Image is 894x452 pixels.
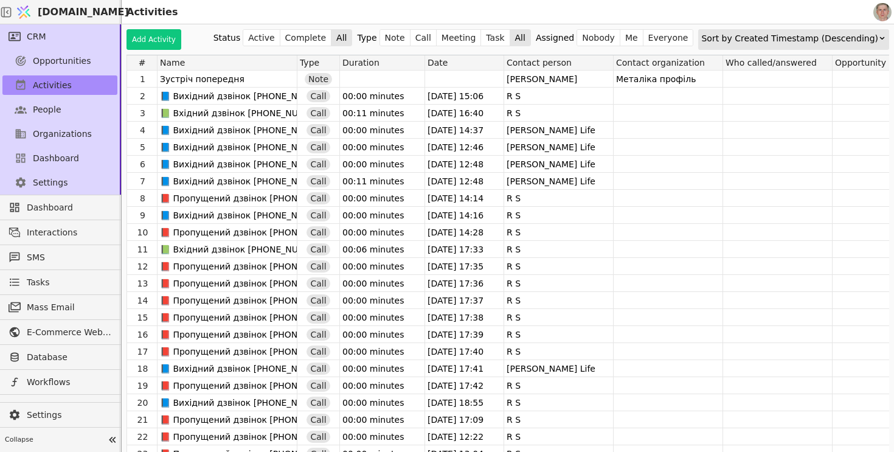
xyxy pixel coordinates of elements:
a: Settings [2,173,117,192]
div: 00:00 minutes [340,360,424,377]
div: 📗 Вхідний дзвінок [PHONE_NUMBER] [160,105,297,121]
div: 📕 Пропущений дзвінок [PHONE_NUMBER] [160,343,297,360]
div: R S [504,292,613,309]
div: 11 [128,241,157,258]
div: 00:00 minutes [340,428,424,445]
div: Call [307,397,330,409]
img: 1560949290925-CROPPED-IMG_0201-2-.jpg [873,3,892,21]
div: R S [504,105,613,122]
div: 4 [128,122,157,139]
div: 3 [128,105,157,122]
button: Add Activity [126,29,181,50]
div: 00:00 minutes [340,258,424,275]
div: R S [504,377,613,394]
div: Call [307,260,330,273]
div: Call [307,192,330,204]
button: Nobody [577,29,620,46]
div: Зустріч попередня [160,71,297,87]
div: Call [307,124,330,136]
div: R S [504,88,613,105]
a: People [2,100,117,119]
div: 13 [128,275,157,292]
span: Mass Email [27,301,111,314]
button: All [510,29,530,46]
div: Call [307,346,330,358]
span: CRM [27,30,46,43]
div: 📘 Вихідний дзвінок [PHONE_NUMBER] [160,88,297,104]
div: 7 [128,173,157,190]
a: Activities [2,75,117,95]
span: [DOMAIN_NAME] [38,5,129,19]
div: Call [307,380,330,392]
a: Organizations [2,124,117,144]
div: R S [504,394,613,411]
a: Opportunities [2,51,117,71]
div: 📕 Пропущений дзвінок [PHONE_NUMBER] [160,428,297,445]
div: [DATE] 12:48 [425,156,504,173]
div: 2 [128,88,157,105]
div: 📘 Вихідний дзвінок [PHONE_NUMBER] [160,360,297,377]
div: [DATE] 17:36 [425,275,504,292]
div: Call [307,243,330,256]
div: R S [504,241,613,258]
div: R S [504,275,613,292]
div: R S [504,258,613,275]
div: 00:00 minutes [340,343,424,360]
div: R S [504,224,613,241]
span: Date [428,58,448,68]
div: 17 [128,343,157,360]
div: 📕 Пропущений дзвінок [PHONE_NUMBER] [160,190,297,206]
div: Assigned [536,29,574,46]
button: Call [411,29,437,46]
div: 00:00 minutes [340,377,424,394]
div: R S [504,309,613,326]
div: [DATE] 16:40 [425,105,504,122]
a: CRM [2,27,117,46]
div: R S [504,190,613,207]
div: 22 [128,428,157,445]
div: 📘 Вихідний дзвінок [PHONE_NUMBER] [160,394,297,411]
div: # [127,55,158,70]
span: Workflows [27,376,111,389]
button: Everyone [643,29,693,46]
div: 1 [128,71,157,88]
span: Type [300,58,319,68]
div: Call [307,107,330,119]
div: Call [307,175,330,187]
a: [DOMAIN_NAME] [12,1,122,24]
span: Contact person [507,58,572,68]
div: 00:00 minutes [340,122,424,139]
div: Call [307,311,330,324]
div: [DATE] 17:41 [425,360,504,377]
div: 📗 Вхідний дзвінок [PHONE_NUMBER] [160,241,297,257]
div: 16 [128,326,157,343]
div: 9 [128,207,157,224]
div: 21 [128,411,157,428]
div: [PERSON_NAME] Life [504,173,613,190]
div: [DATE] 17:09 [425,411,504,428]
a: Dashboard [2,198,117,217]
div: 00:00 minutes [340,411,424,428]
div: [PERSON_NAME] [504,71,613,88]
div: 00:11 minutes [340,105,424,122]
button: Note [380,29,411,46]
div: 📘 Вихідний дзвінок [PHONE_NUMBER] [160,139,297,155]
span: Who called/answered [726,58,817,68]
div: 📕 Пропущений дзвінок [PHONE_NUMBER] [160,258,297,274]
img: Logo [15,1,33,24]
div: [DATE] 17:39 [425,326,504,343]
div: 19 [128,377,157,394]
div: 📘 Вихідний дзвінок [PHONE_NUMBER] [160,207,297,223]
div: [DATE] 14:14 [425,190,504,207]
div: [DATE] 15:06 [425,88,504,105]
a: Tasks [2,273,117,292]
div: Status [213,29,241,46]
div: [DATE] 12:22 [425,428,504,445]
div: 📕 Пропущений дзвінок [PHONE_NUMBER] [160,411,297,428]
div: 📘 Вихідний дзвінок [PHONE_NUMBER] [160,156,297,172]
div: 5 [128,139,157,156]
div: 📕 Пропущений дзвінок [PHONE_NUMBER] [160,326,297,342]
div: [DATE] 17:35 [425,258,504,275]
div: [DATE] 12:48 [425,173,504,190]
div: 00:00 minutes [340,309,424,326]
